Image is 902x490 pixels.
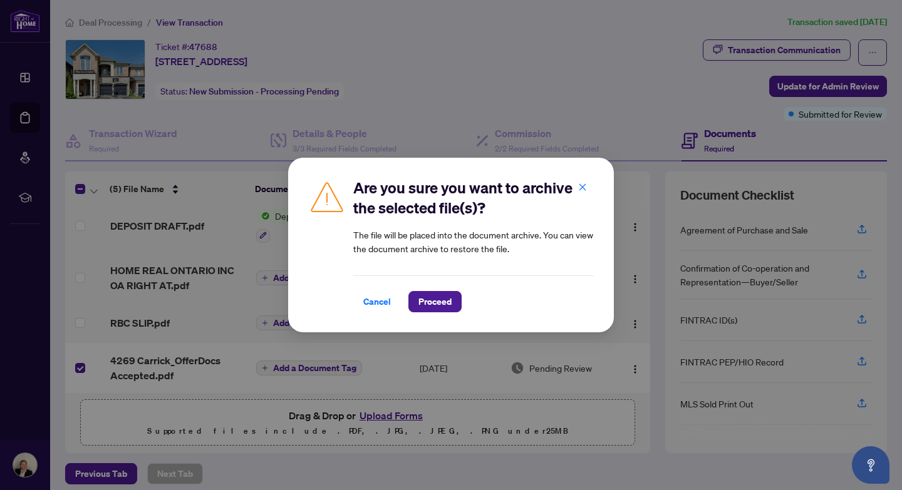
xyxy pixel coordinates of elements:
[578,183,587,191] span: close
[852,446,889,484] button: Open asap
[408,291,462,312] button: Proceed
[308,178,346,215] img: Caution Icon
[353,291,401,312] button: Cancel
[418,292,452,312] span: Proceed
[353,178,594,218] h2: Are you sure you want to archive the selected file(s)?
[363,292,391,312] span: Cancel
[353,228,594,255] article: The file will be placed into the document archive. You can view the document archive to restore t...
